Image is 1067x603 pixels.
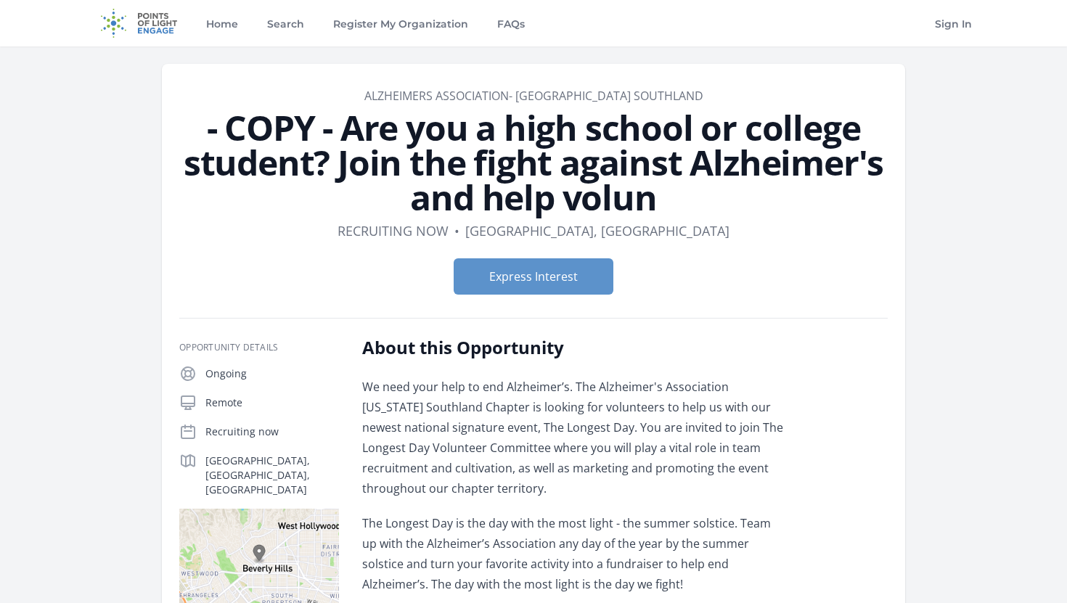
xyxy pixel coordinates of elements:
[205,454,339,497] p: [GEOGRAPHIC_DATA], [GEOGRAPHIC_DATA], [GEOGRAPHIC_DATA]
[205,395,339,410] p: Remote
[205,424,339,439] p: Recruiting now
[179,342,339,353] h3: Opportunity Details
[362,336,787,359] h2: About this Opportunity
[205,366,339,381] p: Ongoing
[362,379,783,496] span: We need your help to end Alzheimer’s. The Alzheimer's Association [US_STATE] Southland Chapter is...
[454,221,459,241] div: •
[465,221,729,241] dd: [GEOGRAPHIC_DATA], [GEOGRAPHIC_DATA]
[338,221,449,241] dd: Recruiting now
[454,258,613,295] button: Express Interest
[362,515,771,592] span: The Longest Day is the day with the most light - the summer solstice. Team up with the Alzheimer’...
[364,88,703,104] a: Alzheimers Association- [GEOGRAPHIC_DATA] Southland
[179,110,888,215] h1: - COPY - Are you a high school or college student? Join the fight against Alzheimer's and help volun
